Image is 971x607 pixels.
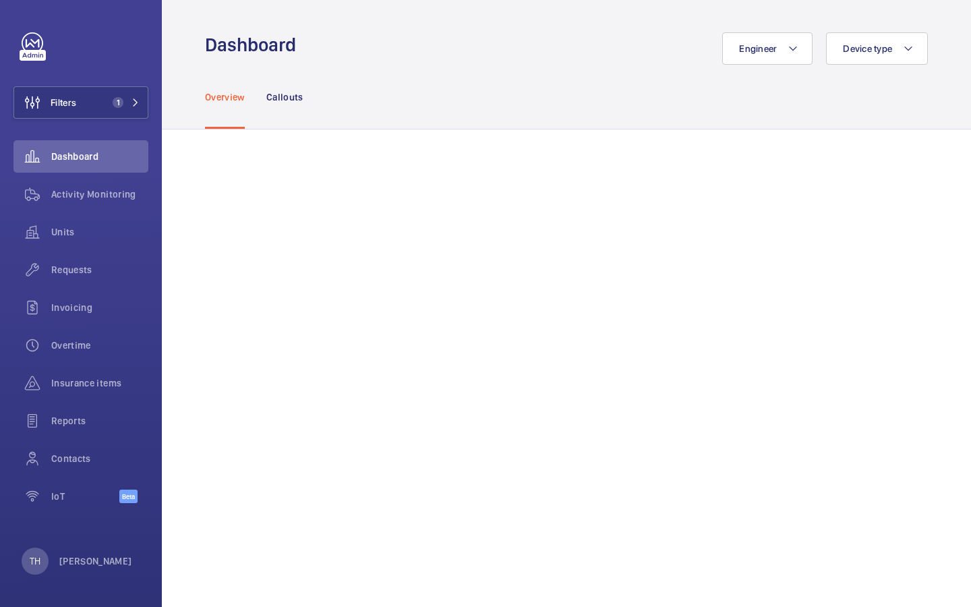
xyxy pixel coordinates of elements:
p: TH [30,554,40,568]
span: Beta [119,490,138,503]
h1: Dashboard [205,32,304,57]
p: Overview [205,90,245,104]
span: IoT [51,490,119,503]
span: Engineer [739,43,777,54]
span: Contacts [51,452,148,465]
span: Filters [51,96,76,109]
span: Activity Monitoring [51,187,148,201]
span: Reports [51,414,148,428]
span: Invoicing [51,301,148,314]
span: 1 [113,97,123,108]
span: Dashboard [51,150,148,163]
span: Requests [51,263,148,277]
span: Insurance items [51,376,148,390]
span: Units [51,225,148,239]
p: Callouts [266,90,303,104]
span: Overtime [51,339,148,352]
button: Filters1 [13,86,148,119]
p: [PERSON_NAME] [59,554,132,568]
button: Engineer [722,32,813,65]
span: Device type [843,43,892,54]
button: Device type [826,32,928,65]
